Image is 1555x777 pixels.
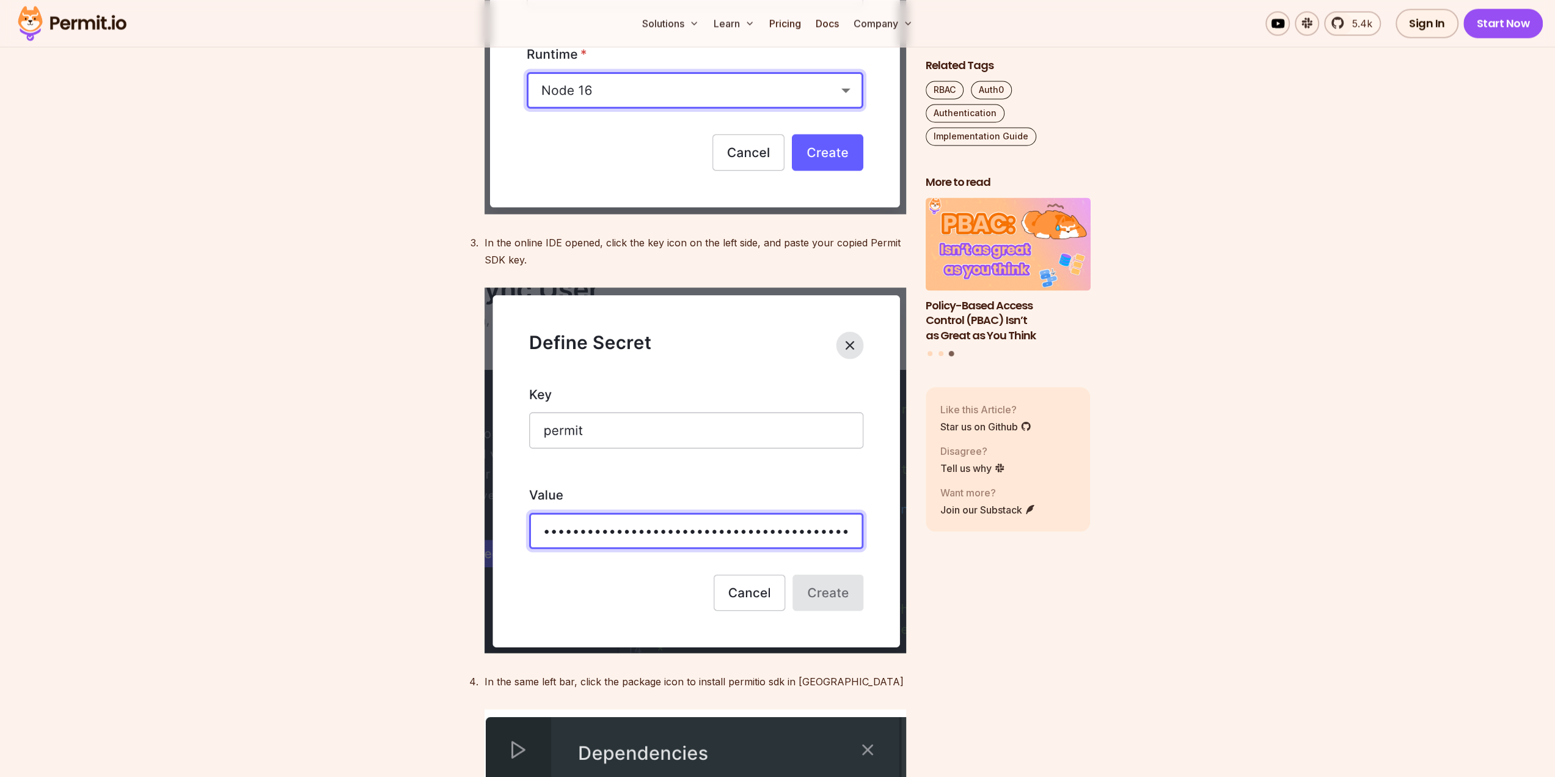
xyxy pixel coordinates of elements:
a: Tell us why [940,460,1005,475]
p: Disagree? [940,443,1005,458]
a: 5.4k [1324,11,1381,35]
button: Solutions [637,11,704,35]
p: Like this Article? [940,402,1031,416]
a: Start Now [1463,9,1543,38]
a: Docs [811,11,844,35]
h2: More to read [926,175,1091,191]
button: Go to slide 1 [928,351,932,356]
img: Policy-Based Access Control (PBAC) Isn’t as Great as You Think [926,198,1091,291]
img: pasted image 0.png [485,287,906,653]
h3: Policy-Based Access Control (PBAC) Isn’t as Great as You Think [926,298,1091,343]
h2: Related Tags [926,59,1091,74]
a: Policy-Based Access Control (PBAC) Isn’t as Great as You ThinkPolicy-Based Access Control (PBAC) ... [926,198,1091,344]
a: Auth0 [971,81,1012,100]
a: RBAC [926,81,964,100]
a: Implementation Guide [926,128,1036,146]
p: Want more? [940,485,1036,499]
button: Company [849,11,918,35]
button: Learn [709,11,759,35]
a: Sign In [1396,9,1458,38]
span: 5.4k [1345,16,1372,31]
p: In the online IDE opened, click the key icon on the left side, and paste your copied Permit SDK key. [485,234,906,268]
button: Go to slide 2 [938,351,943,356]
a: Join our Substack [940,502,1036,517]
a: Pricing [764,11,806,35]
a: Star us on Github [940,419,1031,433]
p: In the same left bar, click the package icon to install permitio sdk in [GEOGRAPHIC_DATA] [485,672,906,690]
button: Go to slide 3 [949,351,954,356]
img: Permit logo [12,2,132,44]
div: Posts [926,198,1091,358]
li: 3 of 3 [926,198,1091,344]
a: Authentication [926,105,1004,123]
